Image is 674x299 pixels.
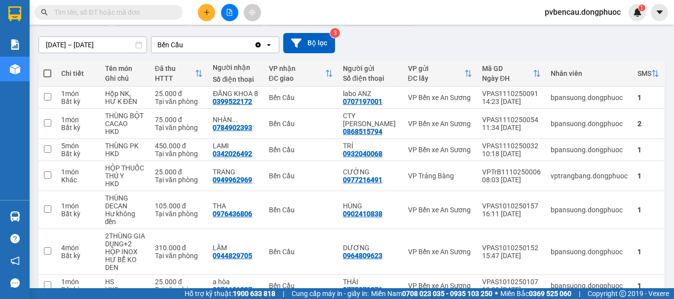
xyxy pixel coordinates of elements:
[408,94,472,101] div: VP Bến xe An Sương
[265,41,273,49] svg: open
[482,90,541,98] div: VPAS1110250091
[269,94,333,101] div: Bến Cầu
[551,120,628,128] div: bpansuong.dongphuoc
[343,112,398,128] div: CTY QUANG NHUNG
[551,94,628,101] div: bpansuong.dongphuoc
[184,40,185,50] input: Selected Bến Cầu.
[213,64,259,71] div: Người nhận
[213,286,252,294] div: 0976681397
[482,210,541,218] div: 16:11 [DATE]
[264,61,338,87] th: Toggle SortBy
[408,206,472,214] div: VP Bến xe An Sương
[283,288,284,299] span: |
[633,61,664,87] th: Toggle SortBy
[292,288,369,299] span: Cung cấp máy in - giấy in:
[269,65,325,72] div: VP nhận
[10,234,20,243] span: question-circle
[343,244,398,252] div: DƯƠNG
[408,282,472,290] div: VP Bến xe An Sương
[105,256,145,271] div: HƯ BỂ KO DEN
[213,98,252,105] div: 0399522172
[155,74,195,82] div: HTTT
[269,120,333,128] div: Bến Cầu
[637,206,659,214] div: 1
[105,128,145,135] div: HKD
[633,8,642,17] img: icon-new-feature
[10,64,20,74] img: warehouse-icon
[408,65,464,72] div: VP gửi
[213,244,259,252] div: LÂM
[269,172,333,180] div: Bến Cầu
[105,98,145,105] div: HƯ K ĐỀN
[221,4,238,21] button: file-add
[637,282,659,290] div: 1
[637,120,659,128] div: 2
[482,168,541,176] div: VPTrB1110250006
[655,8,664,17] span: caret-down
[61,210,95,218] div: Bất kỳ
[61,278,95,286] div: 1 món
[226,9,233,16] span: file-add
[408,146,472,154] div: VP Bến xe An Sương
[61,150,95,158] div: Bất kỳ
[579,288,580,299] span: |
[61,90,95,98] div: 1 món
[482,252,541,260] div: 15:47 [DATE]
[249,9,256,16] span: aim
[343,128,382,135] div: 0868515794
[155,286,203,294] div: Tại văn phòng
[343,286,382,294] div: 0775279876
[482,202,541,210] div: VPAS1010250157
[551,248,628,256] div: bpansuong.dongphuoc
[269,74,325,82] div: ĐC giao
[61,98,95,105] div: Bất kỳ
[155,278,203,286] div: 25.000 đ
[402,290,492,298] strong: 0708 023 035 - 0935 103 250
[343,252,382,260] div: 0964809623
[343,65,398,72] div: Người gửi
[371,288,492,299] span: Miền Nam
[529,290,571,298] strong: 0369 525 060
[105,112,145,128] div: THÙNG BỘT CACAO
[482,142,541,150] div: VPAS1110250032
[61,116,95,124] div: 1 món
[551,172,628,180] div: vptrangbang.dongphuoc
[155,142,203,150] div: 450.000 đ
[155,124,203,132] div: Tại văn phòng
[54,7,171,18] input: Tìm tên, số ĐT hoặc mã đơn
[482,65,533,72] div: Mã GD
[213,278,259,286] div: a hòa
[61,252,95,260] div: Bất kỳ
[637,172,659,180] div: 1
[150,61,208,87] th: Toggle SortBy
[155,210,203,218] div: Tại văn phòng
[232,116,238,124] span: ...
[213,75,259,83] div: Số điện thoại
[105,278,145,286] div: HS
[619,290,626,297] span: copyright
[105,65,145,72] div: Tên món
[105,286,145,294] div: HKD
[213,202,259,210] div: THA
[105,180,145,188] div: HKD
[155,176,203,184] div: Tại văn phòng
[343,74,398,82] div: Số điện thoại
[213,142,259,150] div: LAMI
[482,278,541,286] div: VPAS1010250107
[283,33,335,53] button: Bộ lọc
[269,146,333,154] div: Bến Cầu
[408,172,472,180] div: VP Trảng Bàng
[551,282,628,290] div: bpansuong.dongphuoc
[477,61,546,87] th: Toggle SortBy
[155,252,203,260] div: Tại văn phòng
[551,146,628,154] div: bpansuong.dongphuoc
[637,248,659,256] div: 1
[61,124,95,132] div: Bất kỳ
[408,74,464,82] div: ĐC lấy
[343,142,398,150] div: TRÍ
[343,90,398,98] div: labo ANZ
[500,288,571,299] span: Miền Bắc
[269,248,333,256] div: Bến Cầu
[105,194,145,210] div: THÙNG DECAN
[10,278,20,288] span: message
